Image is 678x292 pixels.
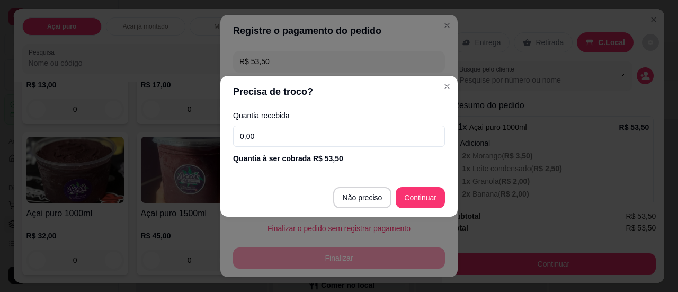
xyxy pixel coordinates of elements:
[233,153,445,164] div: Quantia à ser cobrada R$ 53,50
[233,112,445,119] label: Quantia recebida
[220,76,458,108] header: Precisa de troco?
[396,187,445,208] button: Continuar
[439,78,456,95] button: Close
[333,187,392,208] button: Não preciso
